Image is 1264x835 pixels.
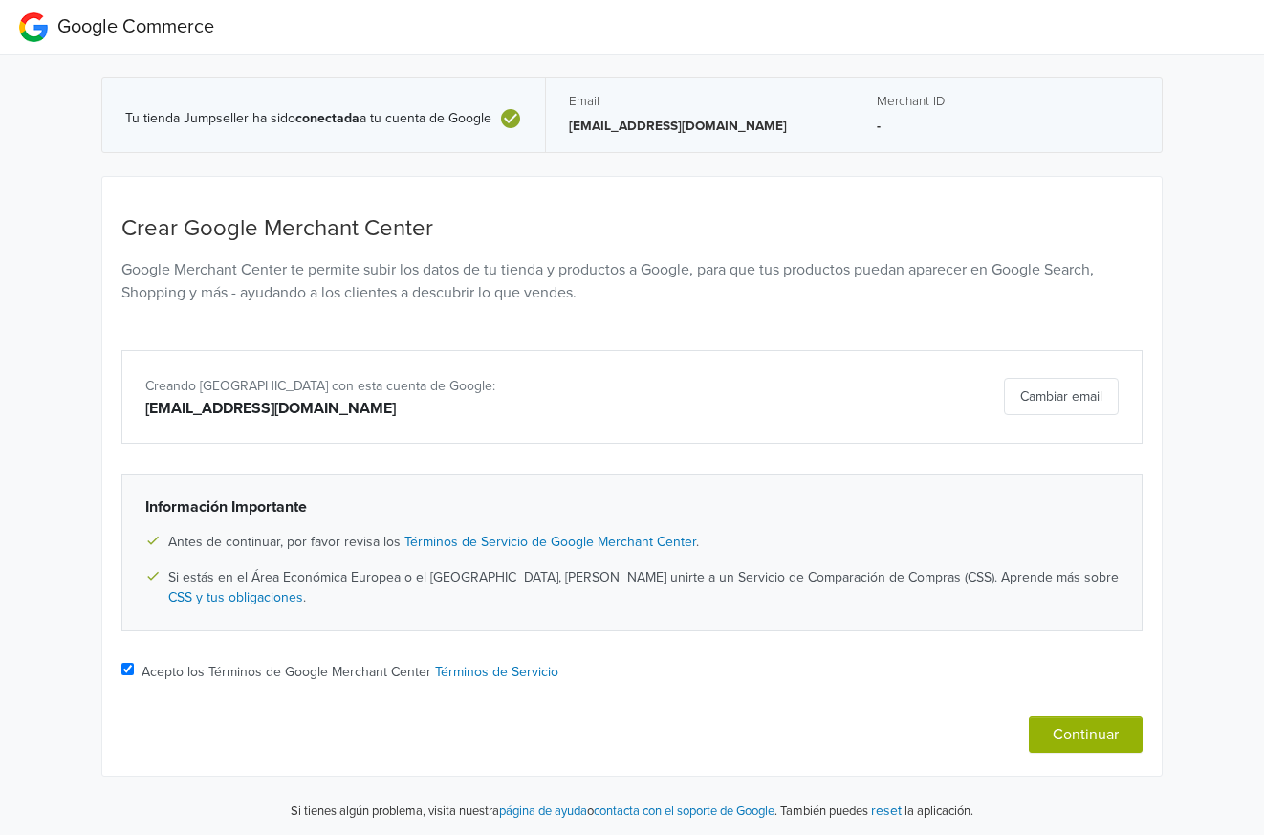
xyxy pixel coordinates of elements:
[168,532,699,552] span: Antes de continuar, por favor revisa los .
[871,800,902,822] button: reset
[125,111,491,127] span: Tu tienda Jumpseller ha sido a tu cuenta de Google
[168,567,1119,607] span: Si estás en el Área Económica Europea o el [GEOGRAPHIC_DATA], [PERSON_NAME] unirte a un Servicio ...
[569,94,831,109] h5: Email
[142,662,558,682] label: Acepto los Términos de Google Merchant Center
[877,117,1139,136] p: -
[57,15,214,38] span: Google Commerce
[145,378,495,394] span: Creando [GEOGRAPHIC_DATA] con esta cuenta de Google:
[404,534,696,550] a: Términos de Servicio de Google Merchant Center
[1029,716,1143,753] button: Continuar
[295,110,360,126] b: conectada
[145,397,785,420] div: [EMAIL_ADDRESS][DOMAIN_NAME]
[435,664,558,680] a: Términos de Servicio
[168,589,303,605] a: CSS y tus obligaciones
[121,215,1143,243] h4: Crear Google Merchant Center
[291,802,777,822] p: Si tienes algún problema, visita nuestra o .
[1004,378,1119,415] button: Cambiar email
[594,803,774,819] a: contacta con el soporte de Google
[145,498,1119,516] h6: Información Importante
[569,117,831,136] p: [EMAIL_ADDRESS][DOMAIN_NAME]
[777,800,973,822] p: También puedes la aplicación.
[499,803,587,819] a: página de ayuda
[877,94,1139,109] h5: Merchant ID
[121,258,1143,304] p: Google Merchant Center te permite subir los datos de tu tienda y productos a Google, para que tus...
